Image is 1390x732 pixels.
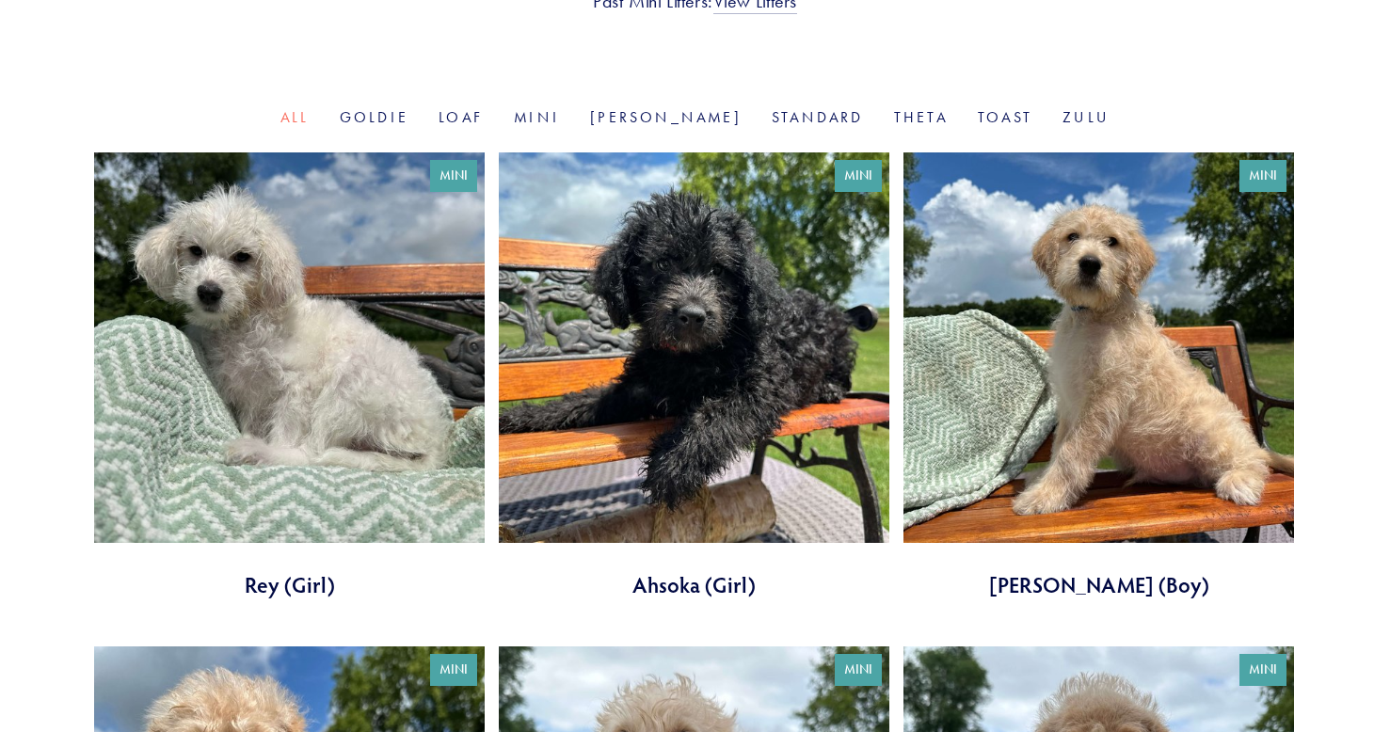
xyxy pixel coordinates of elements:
a: Goldie [340,108,408,126]
a: Theta [894,108,948,126]
a: Toast [978,108,1032,126]
a: Standard [772,108,864,126]
a: [PERSON_NAME] [590,108,742,126]
a: Loaf [439,108,484,126]
a: Mini [514,108,560,126]
a: Zulu [1062,108,1110,126]
a: All [280,108,310,126]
